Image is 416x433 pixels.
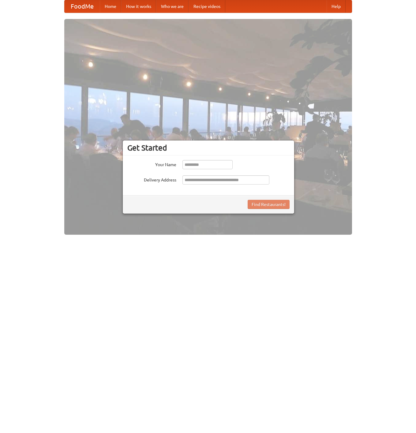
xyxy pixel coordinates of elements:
[127,175,176,183] label: Delivery Address
[156,0,189,13] a: Who we are
[121,0,156,13] a: How it works
[127,143,290,152] h3: Get Started
[65,0,100,13] a: FoodMe
[248,200,290,209] button: Find Restaurants!
[100,0,121,13] a: Home
[127,160,176,168] label: Your Name
[327,0,346,13] a: Help
[189,0,225,13] a: Recipe videos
